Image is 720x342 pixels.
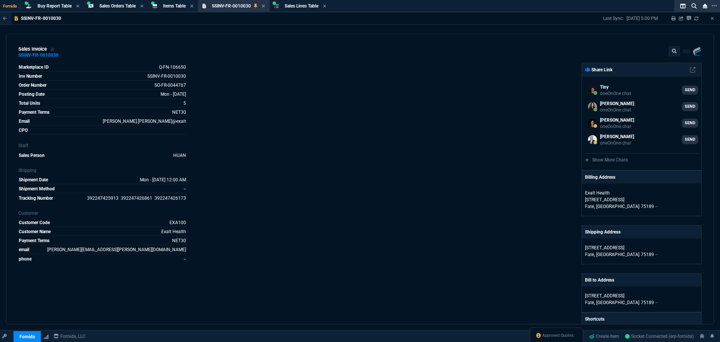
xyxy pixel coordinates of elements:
tr: undefined [18,219,186,227]
a: z0aRHkoSj25WtbsWAAA1 [625,333,694,340]
span: Sales Person [19,153,45,158]
tr: See Marketplace Order [18,72,186,81]
a: bo.vahid@fornida.com [585,132,698,147]
span: Socket Connected (erp-fornida) [625,334,694,339]
p: Shortcuts [582,313,701,325]
p: Exalt Health [585,190,657,196]
span: 75189 [641,252,654,257]
div: Sales Invoice [18,46,55,52]
a: See Marketplace Order [147,74,186,79]
a: SEND [682,135,698,144]
nx-icon: Close Tab [262,3,265,9]
tr: Posting Date [18,90,186,99]
span: Sales Orders Table [99,3,136,9]
span: Fornida [3,4,20,9]
tr: See Marketplace Order [18,63,186,72]
p: [PERSON_NAME] [600,100,634,107]
span: NET30 [172,110,186,115]
p: Tiny [600,84,631,90]
p: Shipping Address [585,229,621,235]
p: oneOnOne chat [600,90,631,96]
a: Exalt Health [161,229,186,234]
span: Shipment Date [19,177,48,182]
tr: undefined [18,237,186,245]
nx-icon: Open New Tab [712,2,717,9]
span: -- [655,300,658,305]
span: EXA100 [169,220,186,225]
div: Add to Watchlist [50,46,55,52]
p: Shipping [18,167,186,174]
tr: ricky.morehart@exalthealth.com [18,118,186,126]
span: Fate, [585,300,595,305]
p: Last Sync: [603,15,627,21]
span: Shipment Method [19,186,55,191]
a: See Marketplace Order [154,83,186,88]
span: CPO [19,128,28,133]
span: Customer Code [19,220,50,225]
nx-icon: Close Tab [140,3,144,9]
span: 75189 [641,300,654,305]
span: Posting Date [19,92,45,97]
tr: See Marketplace Order [18,81,186,90]
p: [STREET_ADDRESS] [585,244,698,251]
span: ricky.morehart@exalthealth.com [103,119,186,124]
a: SEND [682,119,698,128]
span: Fate, [585,204,595,209]
p: [STREET_ADDRESS] [585,292,698,299]
p: SSINV-FR-0010030 [21,15,61,21]
span: -- [184,186,186,191]
a: SSINV-FR-0010030 [18,55,58,56]
a: NET30 [172,238,186,243]
nx-icon: Close Tab [76,3,79,9]
span: Posting Date [160,92,186,97]
a: msbcCompanyName [51,333,88,340]
a: 392247425913 392247426861 392247426173 [87,196,186,201]
span: Buy Report Table [37,3,72,9]
span: [GEOGRAPHIC_DATA] [596,252,639,257]
span: 75189 [641,204,654,209]
span: Email [19,119,30,124]
a: ryan.neptune@fornida.com [585,83,698,98]
span: Approved Quotes [542,333,574,339]
p: Customer [18,210,186,217]
span: See Marketplace Order [159,65,186,70]
p: oneOnOne chat [600,107,634,113]
nx-icon: Close Tab [190,3,193,9]
span: Fate, [585,252,595,257]
span: [GEOGRAPHIC_DATA] [596,300,639,305]
span: Customer Name [19,229,51,234]
tr: undefined [18,108,186,117]
nx-icon: Split Panels [677,2,688,11]
p: Bill to Address [585,277,614,283]
span: 5 [183,101,186,106]
span: Payment Terms [19,110,49,115]
a: Create Item [586,331,622,342]
span: Sales Lines Table [285,3,318,9]
span: Total Units [19,101,40,106]
a: steven.huang@fornida.com [585,116,698,131]
nx-icon: Search [688,2,700,11]
span: Items Table [163,3,186,9]
nx-icon: Close Workbench [700,2,710,11]
span: email [19,247,29,252]
span: SSINV-FR-0010030 [212,3,251,9]
span: ricky.morehart@exalthealth.com [185,128,186,133]
p: [PERSON_NAME] [600,117,634,124]
p: [STREET_ADDRESS] [585,196,698,203]
tr: undefined [18,185,186,193]
nx-icon: Back to Table [3,16,7,21]
a: Hide Workbench [711,15,714,21]
span: -- [655,252,658,257]
tr: undefined [18,152,186,159]
span: Payment Terms [19,238,49,243]
a: Show More Chats [585,157,628,163]
a: [PERSON_NAME][EMAIL_ADDRESS][PERSON_NAME][DOMAIN_NAME] [47,247,186,252]
tr: ricky.morehart@exalthealth.com [18,127,186,135]
p: oneOnOne chat [600,140,634,146]
a: -- [184,256,186,262]
p: [PERSON_NAME] [600,133,634,140]
tr: undefined [18,194,186,202]
tr: undefined [18,228,186,236]
span: [GEOGRAPHIC_DATA] [596,204,639,209]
